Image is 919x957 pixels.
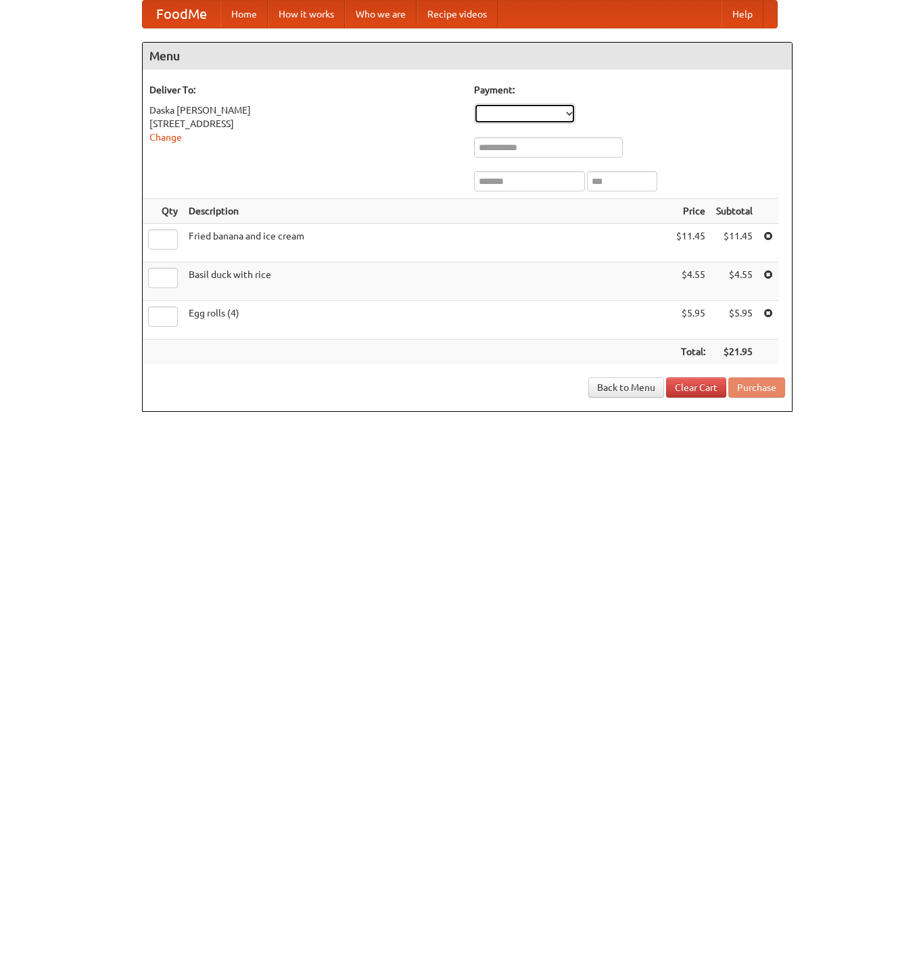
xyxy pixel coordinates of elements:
[143,1,220,28] a: FoodMe
[671,262,711,301] td: $4.55
[666,377,726,398] a: Clear Cart
[711,262,758,301] td: $4.55
[149,83,461,97] h5: Deliver To:
[711,301,758,340] td: $5.95
[183,199,671,224] th: Description
[220,1,268,28] a: Home
[345,1,417,28] a: Who we are
[711,340,758,365] th: $21.95
[722,1,763,28] a: Help
[183,262,671,301] td: Basil duck with rice
[711,224,758,262] td: $11.45
[671,224,711,262] td: $11.45
[588,377,664,398] a: Back to Menu
[149,117,461,131] div: [STREET_ADDRESS]
[143,199,183,224] th: Qty
[143,43,792,70] h4: Menu
[149,103,461,117] div: Daska [PERSON_NAME]
[149,132,182,143] a: Change
[671,301,711,340] td: $5.95
[268,1,345,28] a: How it works
[183,224,671,262] td: Fried banana and ice cream
[671,199,711,224] th: Price
[671,340,711,365] th: Total:
[417,1,498,28] a: Recipe videos
[183,301,671,340] td: Egg rolls (4)
[474,83,785,97] h5: Payment:
[728,377,785,398] button: Purchase
[711,199,758,224] th: Subtotal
